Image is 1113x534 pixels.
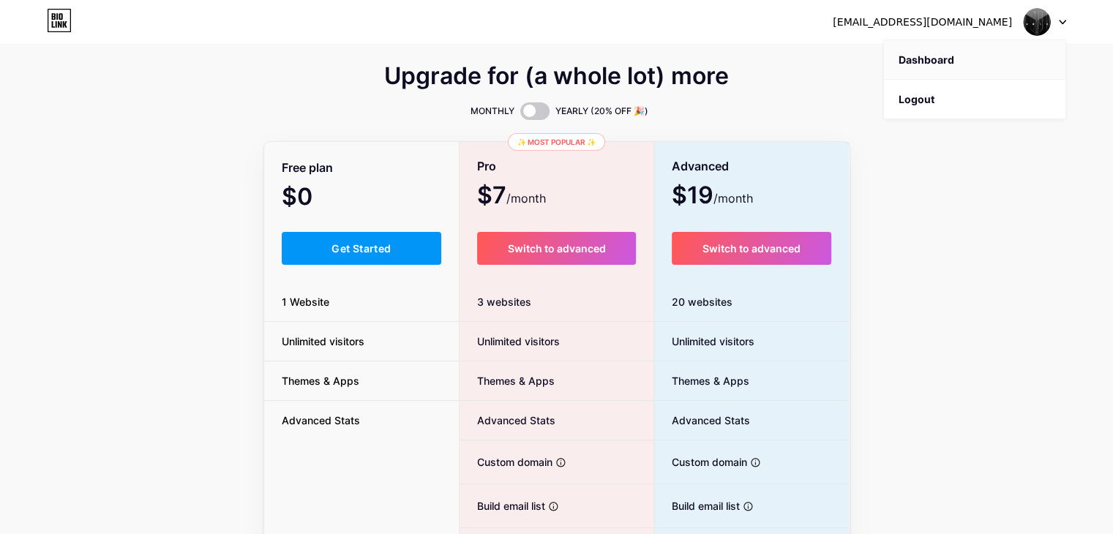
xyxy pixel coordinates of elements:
[460,373,555,388] span: Themes & Apps
[654,413,750,428] span: Advanced Stats
[506,189,546,207] span: /month
[672,232,832,265] button: Switch to advanced
[477,154,496,179] span: Pro
[282,232,442,265] button: Get Started
[833,15,1012,30] div: [EMAIL_ADDRESS][DOMAIN_NAME]
[264,373,377,388] span: Themes & Apps
[555,104,648,119] span: YEARLY (20% OFF 🎉)
[477,187,546,207] span: $7
[884,80,1065,119] li: Logout
[384,67,729,85] span: Upgrade for (a whole lot) more
[282,155,333,181] span: Free plan
[654,373,749,388] span: Themes & Apps
[477,232,636,265] button: Switch to advanced
[1023,8,1051,36] img: idnpokery
[264,413,378,428] span: Advanced Stats
[508,133,605,151] div: ✨ Most popular ✨
[702,242,801,255] span: Switch to advanced
[654,454,747,470] span: Custom domain
[654,498,740,514] span: Build email list
[672,187,753,207] span: $19
[460,282,653,322] div: 3 websites
[672,154,729,179] span: Advanced
[460,454,552,470] span: Custom domain
[264,294,347,309] span: 1 Website
[507,242,605,255] span: Switch to advanced
[654,334,754,349] span: Unlimited visitors
[282,188,352,208] span: $0
[460,413,555,428] span: Advanced Stats
[264,334,382,349] span: Unlimited visitors
[460,334,560,349] span: Unlimited visitors
[331,242,391,255] span: Get Started
[713,189,753,207] span: /month
[471,104,514,119] span: MONTHLY
[460,498,545,514] span: Build email list
[884,40,1065,80] a: Dashboard
[654,282,850,322] div: 20 websites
